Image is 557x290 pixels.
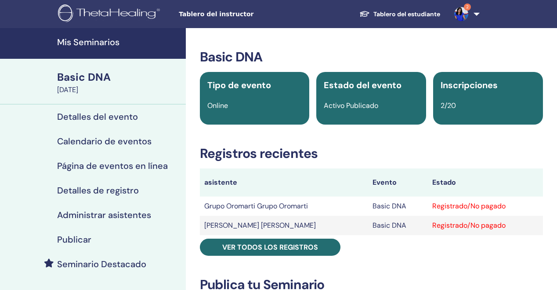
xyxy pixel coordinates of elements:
[179,10,311,19] span: Tablero del instructor
[207,79,271,91] span: Tipo de evento
[207,101,228,110] span: Online
[200,216,369,235] td: [PERSON_NAME] [PERSON_NAME]
[57,185,139,196] h4: Detalles de registro
[57,85,181,95] div: [DATE]
[200,168,369,197] th: asistente
[464,4,471,11] span: 2
[222,243,318,252] span: Ver todos los registros
[432,220,539,231] div: Registrado/No pagado
[57,161,168,171] h4: Página de eventos en línea
[324,101,378,110] span: Activo Publicado
[200,49,543,65] h3: Basic DNA
[368,197,428,216] td: Basic DNA
[57,210,151,220] h4: Administrar asistentes
[200,197,369,216] td: Grupo Oromarti Grupo Oromarti
[324,79,401,91] span: Estado del evento
[57,259,146,269] h4: Seminario Destacado
[57,37,181,47] h4: Mis Seminarios
[58,4,163,24] img: logo.png
[432,201,539,211] div: Registrado/No pagado
[57,234,91,245] h4: Publicar
[359,10,370,18] img: graduation-cap-white.svg
[454,7,468,21] img: default.jpg
[200,239,340,256] a: Ver todos los registros
[57,136,152,147] h4: Calendario de eventos
[368,216,428,235] td: Basic DNA
[57,111,138,122] h4: Detalles del evento
[57,70,181,85] div: Basic DNA
[441,79,498,91] span: Inscripciones
[441,101,456,110] span: 2/20
[52,70,186,95] a: Basic DNA[DATE]
[352,6,447,22] a: Tablero del estudiante
[428,168,543,197] th: Estado
[368,168,428,197] th: Evento
[200,146,543,161] h3: Registros recientes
